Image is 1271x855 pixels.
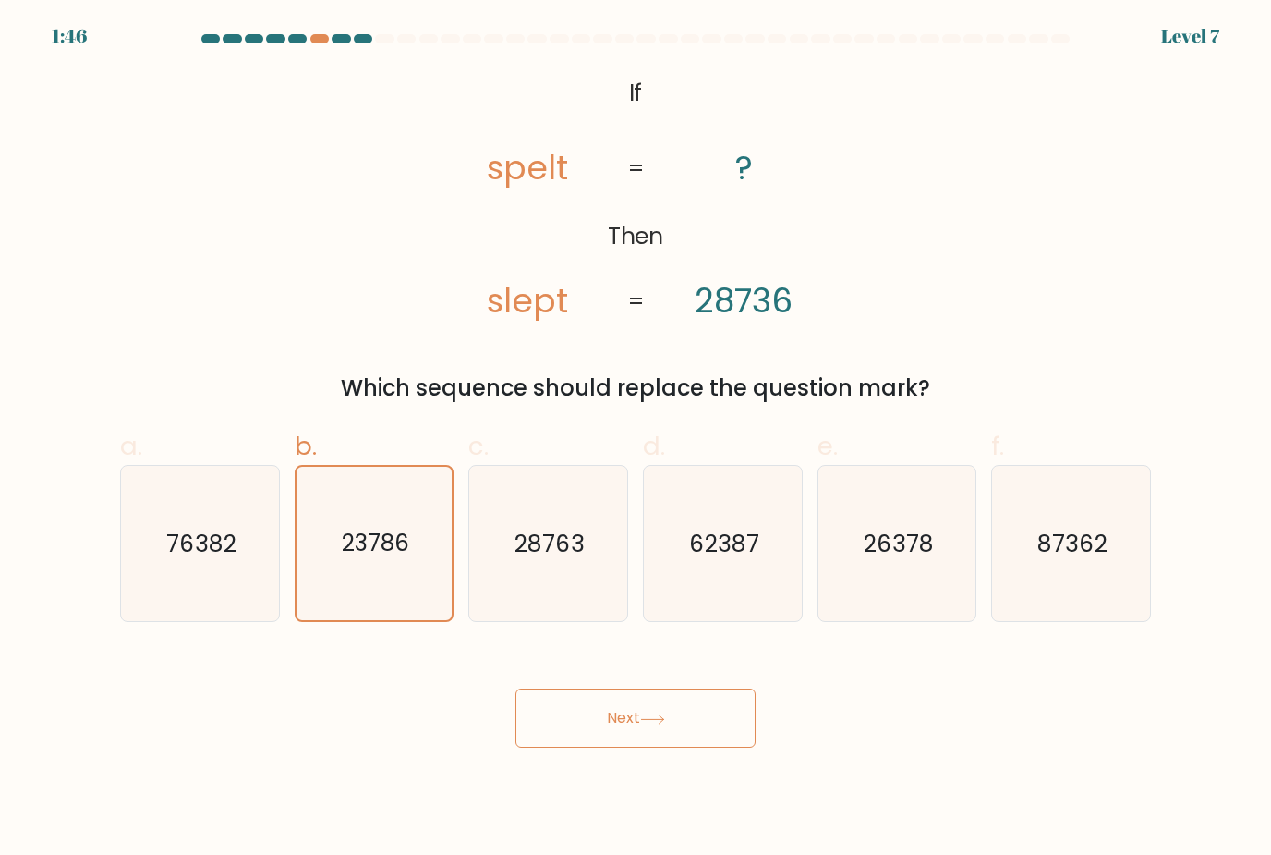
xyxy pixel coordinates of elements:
[607,220,663,252] tspan: Then
[342,528,409,560] text: 23786
[295,428,317,464] span: b.
[131,372,1140,405] div: Which sequence should replace the question mark?
[166,528,236,560] text: 76382
[428,70,843,327] svg: @import url('[URL][DOMAIN_NAME]);
[817,428,838,464] span: e.
[1161,22,1219,50] div: Level 7
[515,689,756,748] button: Next
[514,528,585,560] text: 28763
[120,428,142,464] span: a.
[991,428,1004,464] span: f.
[487,277,568,324] tspan: slept
[487,144,568,191] tspan: spelt
[52,22,87,50] div: 1:46
[626,153,644,185] tspan: =
[689,528,759,560] text: 62387
[864,528,934,560] text: 26378
[695,277,793,324] tspan: 28736
[626,286,644,318] tspan: =
[468,428,489,464] span: c.
[1037,528,1108,560] text: 87362
[735,144,753,191] tspan: ?
[643,428,665,464] span: d.
[628,78,642,110] tspan: If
